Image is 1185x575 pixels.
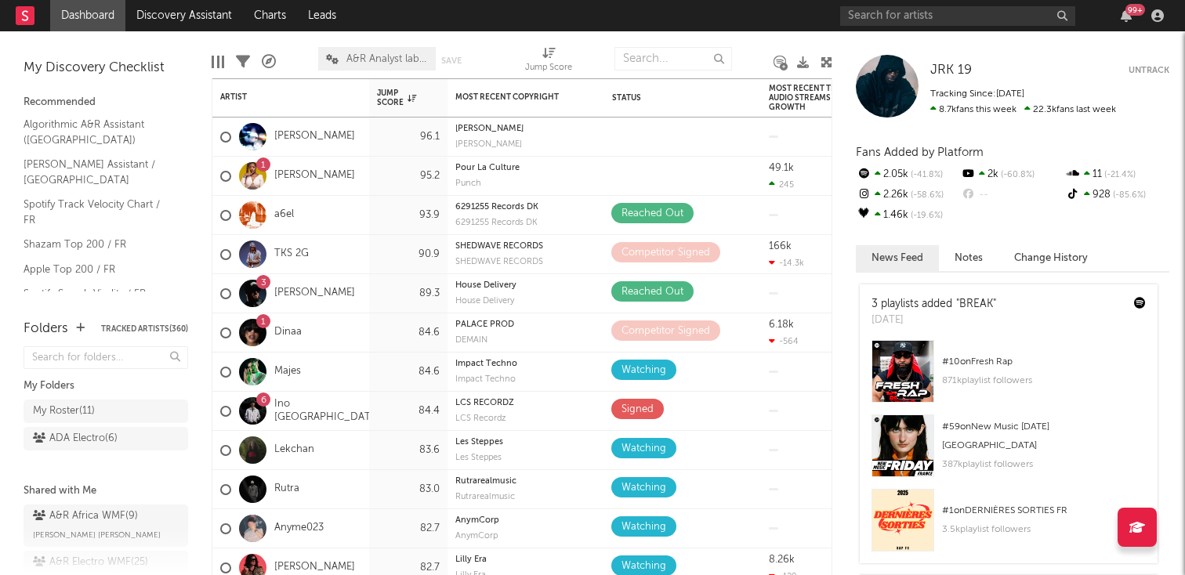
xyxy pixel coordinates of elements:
div: [PERSON_NAME] [455,125,596,133]
a: [PERSON_NAME] [274,287,355,300]
span: Tracking Since: [DATE] [930,89,1024,99]
a: Majes [274,365,301,378]
div: 89.3 [377,284,440,303]
div: label: Rutrarealmusic [455,493,596,501]
div: Pour La Culture [455,164,596,172]
div: 90.9 [377,245,440,264]
div: 95.2 [377,167,440,186]
div: label: 6291255 Records DK [455,219,596,227]
div: -- [960,185,1064,205]
div: -14.3k [769,258,804,268]
div: Jump Score [377,89,416,107]
div: label: Les Steppes [455,454,596,462]
button: News Feed [856,245,939,271]
div: copyright: Lilly Era [455,555,596,564]
div: 2.26k [856,185,960,205]
div: label: SHEDWAVE RECORDS [455,258,596,266]
div: SHEDWAVE RECORDS [455,258,596,266]
a: Apple Top 200 / FR [24,261,172,278]
span: -21.4 % [1102,171,1136,179]
a: #10onFresh Rap871kplaylist followers [860,340,1158,414]
div: PALACE PROD [455,320,596,329]
div: 82.7 [377,519,440,538]
span: 8.7k fans this week [930,105,1016,114]
div: copyright: Ariane Bonzini [455,125,596,133]
div: [PERSON_NAME] [455,140,596,149]
a: TKS 2G [274,248,309,261]
div: copyright: PALACE PROD [455,320,596,329]
div: 871k playlist followers [942,371,1146,390]
div: A&R Africa WMF ( 9 ) [33,507,138,526]
div: AnymCorp [455,532,596,541]
div: Reached Out [621,283,683,302]
div: label: DEMAIN [455,336,596,345]
div: Watching [621,361,666,380]
div: Competitor Signed [621,244,710,262]
a: My Roster(11) [24,400,188,423]
div: Watching [621,518,666,537]
span: [PERSON_NAME] [PERSON_NAME] [33,526,161,544]
div: Shared with Me [24,482,188,501]
div: 2.05k [856,165,960,185]
div: 8.26k [769,555,795,565]
button: Tracked Artists(360) [101,325,188,333]
div: 387k playlist followers [942,455,1146,474]
a: Algorithmic A&R Assistant ([GEOGRAPHIC_DATA]) [24,116,172,148]
div: copyright: Impact Techno [455,360,596,368]
div: Watching [621,479,666,497]
div: -564 [769,336,799,346]
a: ADA Electro(6) [24,427,188,450]
div: 11 [1065,165,1169,185]
span: -85.6 % [1111,191,1146,200]
a: Ino [GEOGRAPHIC_DATA] [274,398,380,425]
div: My Roster ( 11 ) [33,402,95,421]
span: 22.3k fans last week [930,105,1116,114]
div: SHEDWAVE RECORDS [455,242,596,251]
div: label: House Delivery [455,297,596,306]
a: JRK 19 [930,63,972,78]
div: 93.9 [377,206,440,225]
div: 96.1 [377,128,440,146]
a: Rutra [274,483,299,496]
div: A&R Pipeline [262,39,276,85]
a: A&R Africa WMF(9)[PERSON_NAME] [PERSON_NAME] [24,504,188,547]
a: Shazam Top 200 / FR [24,236,172,253]
div: Recommended [24,93,188,112]
div: Punch [455,179,596,188]
button: Untrack [1129,63,1169,78]
span: A&R Analyst labels [346,54,428,64]
a: Dinaa [274,326,302,339]
div: 99 + [1125,4,1145,16]
div: [DATE] [872,313,996,328]
span: -41.8 % [908,171,943,179]
div: copyright: AnymCorp [455,516,596,525]
div: # 1 on DERNIÈRES SORTIES FR [942,501,1146,520]
div: Impact Techno [455,360,596,368]
div: My Discovery Checklist [24,59,188,78]
div: My Folders [24,377,188,396]
div: 2k [960,165,1064,185]
div: Folders [24,320,68,338]
div: Rutrarealmusic [455,477,596,486]
div: Signed [621,400,654,419]
div: 49.1k [769,163,794,173]
div: copyright: 6291255 Records DK [455,203,596,212]
a: [PERSON_NAME] Assistant / [GEOGRAPHIC_DATA] [24,156,172,188]
div: Edit Columns [212,39,224,85]
div: # 10 on Fresh Rap [942,353,1146,371]
div: label: Impact Techno [455,375,596,384]
a: Spotify Track Velocity Chart / FR [24,196,172,228]
div: Jump Score [525,39,572,85]
div: label: LCS Recordz [455,414,596,423]
div: House Delivery [455,281,596,290]
div: 84.6 [377,363,440,382]
div: Artist [220,92,338,102]
a: [PERSON_NAME] [274,169,355,183]
div: copyright: Pour La Culture [455,164,596,172]
div: A&R Electro WMF ( 25 ) [33,553,148,572]
div: 3.5k playlist followers [942,520,1146,539]
input: Search... [614,47,732,71]
a: a6el [274,208,294,222]
span: -58.6 % [908,191,944,200]
button: Save [441,56,462,65]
